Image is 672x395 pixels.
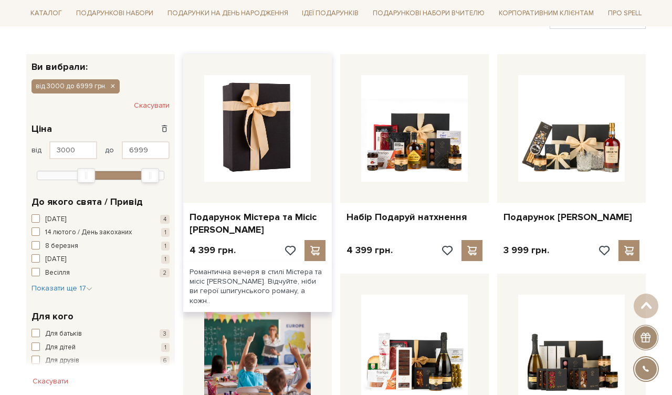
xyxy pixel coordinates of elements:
button: Показати ще 17 [31,283,92,294]
div: Ви вибрали: [26,54,175,71]
div: Min [77,168,95,183]
span: 1 [161,228,170,237]
img: Подарунок Містера та Місіс Сміт [204,75,311,182]
p: 4 399 грн. [190,244,236,256]
span: Для дітей [45,342,76,353]
a: Ідеї подарунків [298,5,363,22]
a: Подарунок Містера та Місіс [PERSON_NAME] [190,211,325,236]
a: Подарунок [PERSON_NAME] [503,211,639,223]
input: Ціна [49,141,97,159]
button: [DATE] 4 [31,214,170,225]
span: від 3000 до 6999 грн. [36,81,107,91]
span: [DATE] [45,214,66,225]
a: Корпоративним клієнтам [495,5,598,22]
p: 4 399 грн. [346,244,393,256]
button: від 3000 до 6999 грн. [31,79,120,93]
span: Весілля [45,268,70,278]
a: Каталог [26,5,66,22]
span: до [105,145,114,155]
button: Для дітей 1 [31,342,170,353]
a: Подарункові набори Вчителю [369,4,489,22]
button: 14 лютого / День закоханих 1 [31,227,170,238]
span: Для батьків [45,329,82,339]
span: 3 [160,329,170,338]
button: Скасувати [26,373,75,390]
div: Романтична вечеря в стилі Містера та місіс [PERSON_NAME]. Відчуйте, ніби ви герої шпигунського ро... [183,261,332,312]
span: 1 [161,242,170,251]
span: [DATE] [45,254,66,265]
span: 14 лютого / День закоханих [45,227,132,238]
a: Подарункові набори [72,5,157,22]
span: від [31,145,41,155]
button: Скасувати [134,97,170,114]
button: 8 березня 1 [31,241,170,252]
p: 3 999 грн. [503,244,549,256]
button: Для батьків 3 [31,329,170,339]
span: 1 [161,255,170,264]
span: 6 [160,356,170,365]
span: До якого свята / Привід [31,195,143,209]
span: 4 [160,215,170,224]
a: Подарунки на День народження [163,5,292,22]
span: 8 березня [45,241,78,252]
a: Набір Подаруй натхнення [346,211,482,223]
a: Про Spell [604,5,646,22]
span: 2 [160,268,170,277]
button: Весілля 2 [31,268,170,278]
input: Ціна [122,141,170,159]
div: Max [141,168,159,183]
span: 1 [161,343,170,352]
button: Для друзів 6 [31,356,170,366]
span: Для друзів [45,356,79,366]
span: Ціна [31,122,52,136]
span: Для кого [31,309,73,324]
button: [DATE] 1 [31,254,170,265]
span: Показати ще 17 [31,284,92,293]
